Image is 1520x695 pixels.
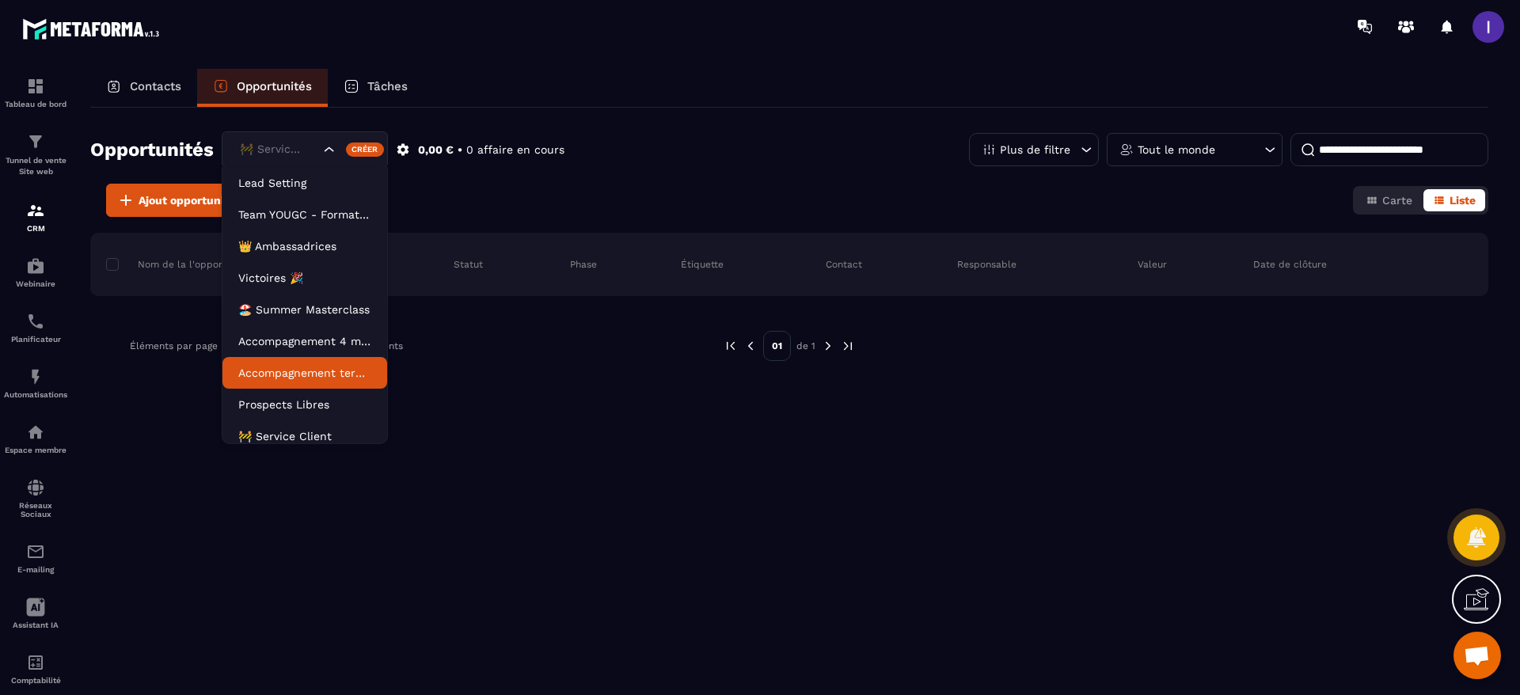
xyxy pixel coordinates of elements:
[1000,144,1070,155] p: Plus de filtre
[26,367,45,386] img: automations
[236,141,320,158] input: Search for option
[826,258,862,271] p: Contact
[197,69,328,107] a: Opportunités
[4,446,67,454] p: Espace membre
[237,79,312,93] p: Opportunités
[4,65,67,120] a: formationformationTableau de bord
[238,397,371,412] p: Prospects Libres
[238,238,371,254] p: 👑 Ambassadrices
[26,132,45,151] img: formation
[1382,194,1412,207] span: Carte
[763,331,791,361] p: 01
[130,340,218,351] p: Éléments par page
[4,530,67,586] a: emailemailE-mailing
[4,355,67,411] a: automationsautomationsAutomatisations
[238,302,371,317] p: 🏖️ Summer Masterclass
[238,428,371,444] p: 🚧 Service Client
[139,192,235,208] span: Ajout opportunité
[90,134,214,165] h2: Opportunités
[26,312,45,331] img: scheduler
[26,478,45,497] img: social-network
[26,201,45,220] img: formation
[1453,632,1501,679] div: Ouvrir le chat
[4,279,67,288] p: Webinaire
[454,258,483,271] p: Statut
[1138,144,1215,155] p: Tout le monde
[4,390,67,399] p: Automatisations
[4,466,67,530] a: social-networksocial-networkRéseaux Sociaux
[4,676,67,685] p: Comptabilité
[1450,194,1476,207] span: Liste
[458,142,462,158] p: •
[328,69,424,107] a: Tâches
[90,69,197,107] a: Contacts
[1138,258,1167,271] p: Valeur
[238,270,371,286] p: Victoires 🎉
[4,411,67,466] a: automationsautomationsEspace membre
[222,131,388,168] div: Search for option
[4,621,67,629] p: Assistant IA
[238,175,371,191] p: Lead Setting
[26,653,45,672] img: accountant
[130,79,181,93] p: Contacts
[22,14,165,44] img: logo
[1356,189,1422,211] button: Carte
[26,77,45,96] img: formation
[957,258,1016,271] p: Responsable
[4,100,67,108] p: Tableau de bord
[4,300,67,355] a: schedulerschedulerPlanificateur
[841,339,855,353] img: next
[796,340,815,352] p: de 1
[26,256,45,275] img: automations
[743,339,758,353] img: prev
[570,258,597,271] p: Phase
[26,423,45,442] img: automations
[466,142,564,158] p: 0 affaire en cours
[724,339,738,353] img: prev
[4,189,67,245] a: formationformationCRM
[238,207,371,222] p: Team YOUGC - Formations
[4,586,67,641] a: Assistant IA
[418,142,454,158] p: 0,00 €
[821,339,835,353] img: next
[106,258,249,271] p: Nom de la l'opportunité
[4,245,67,300] a: automationsautomationsWebinaire
[4,155,67,177] p: Tunnel de vente Site web
[4,335,67,344] p: Planificateur
[346,142,385,157] div: Créer
[4,565,67,574] p: E-mailing
[4,120,67,189] a: formationformationTunnel de vente Site web
[26,542,45,561] img: email
[238,333,371,349] p: Accompagnement 4 mois
[238,365,371,381] p: Accompagnement terminé
[4,224,67,233] p: CRM
[1423,189,1485,211] button: Liste
[681,258,724,271] p: Étiquette
[1253,258,1327,271] p: Date de clôture
[106,184,245,217] button: Ajout opportunité
[367,79,408,93] p: Tâches
[4,501,67,518] p: Réseaux Sociaux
